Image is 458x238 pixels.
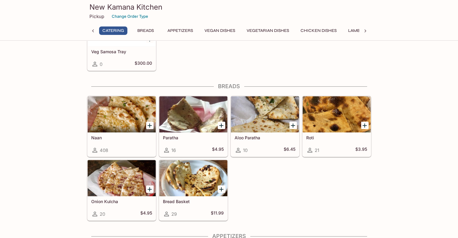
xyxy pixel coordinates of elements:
span: 20 [100,211,105,217]
span: 10 [243,147,248,153]
button: Add Bread Basket [218,185,225,193]
h5: Veg Samosa Tray [91,49,152,54]
h5: Naan [91,135,152,140]
h5: $300.00 [135,60,152,68]
button: Appetizers [164,26,196,35]
h3: New Kamana Kitchen [89,2,369,12]
button: Add Aloo Paratha [289,122,297,129]
h5: Aloo Paratha [235,135,295,140]
span: 29 [171,211,177,217]
button: Vegan Dishes [201,26,238,35]
button: Change Order Type [109,12,151,21]
div: Bread Basket [159,160,227,196]
span: 21 [315,147,319,153]
h5: Paratha [163,135,224,140]
span: 408 [100,147,108,153]
button: Add Roti [361,122,369,129]
span: 16 [171,147,176,153]
div: Onion Kulcha [88,160,156,196]
h5: $3.95 [355,147,367,154]
button: Add Onion Kulcha [146,185,154,193]
a: Aloo Paratha10$6.45 [231,96,299,157]
button: Catering [99,26,127,35]
h5: Onion Kulcha [91,199,152,204]
div: Veg Samosa Tray [88,10,156,46]
a: Onion Kulcha20$4.95 [87,160,156,221]
h5: $11.99 [211,210,224,218]
button: Add Naan [146,122,154,129]
h5: Roti [306,135,367,140]
a: Paratha16$4.95 [159,96,228,157]
h5: $4.95 [212,147,224,154]
div: Aloo Paratha [231,96,299,132]
h4: Breads [87,83,371,90]
span: 0 [100,61,102,67]
a: Bread Basket29$11.99 [159,160,228,221]
h5: $6.45 [284,147,295,154]
button: Breads [132,26,159,35]
p: Pickup [89,14,104,19]
div: Paratha [159,96,227,132]
a: Naan408 [87,96,156,157]
h5: $4.95 [140,210,152,218]
div: Roti [303,96,371,132]
h5: Bread Basket [163,199,224,204]
button: Lamb Dishes [345,26,379,35]
button: Chicken Dishes [297,26,340,35]
button: Add Paratha [218,122,225,129]
a: Roti21$3.95 [302,96,371,157]
div: Naan [88,96,156,132]
button: Vegetarian Dishes [243,26,292,35]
